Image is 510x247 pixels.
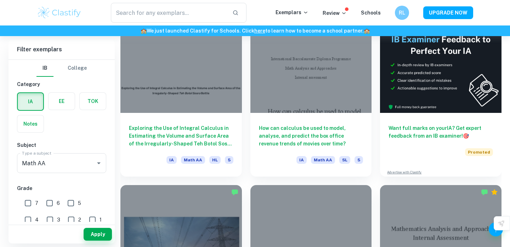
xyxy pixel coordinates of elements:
[311,156,335,164] span: Math AA
[296,156,307,164] span: IA
[250,22,372,177] a: How can calculus be used to model, analyse, and predict the box office revenue trends of movies o...
[17,115,44,132] button: Notes
[1,27,509,35] h6: We just launched Clastify for Schools. Click to learn how to become a school partner.
[36,60,53,77] button: IB
[491,189,498,196] div: Premium
[111,3,227,23] input: Search for any exemplars...
[22,150,51,156] label: Type a subject
[49,93,75,110] button: EE
[465,148,493,156] span: Promoted
[323,9,347,17] p: Review
[489,222,503,236] button: Help and Feedback
[141,28,147,34] span: 🏫
[129,124,233,148] h6: Exploring the Use of Integral Calculus in Estimating the Volume and Surface Area of the Irregular...
[84,228,112,241] button: Apply
[276,8,308,16] p: Exemplars
[339,156,350,164] span: SL
[463,133,469,139] span: 🎯
[37,6,82,20] img: Clastify logo
[389,124,493,140] h6: Want full marks on your IA ? Get expert feedback from an IB examiner!
[225,156,233,164] span: 5
[35,199,38,207] span: 7
[17,184,106,192] h6: Grade
[259,124,363,148] h6: How can calculus be used to model, analyse, and predict the box office revenue trends of movies o...
[361,10,381,16] a: Schools
[68,60,87,77] button: College
[100,216,102,224] span: 1
[18,93,43,110] button: IA
[423,6,473,19] button: UPGRADE NOW
[120,22,242,177] a: Exploring the Use of Integral Calculus in Estimating the Volume and Surface Area of the Irregular...
[78,216,81,224] span: 2
[36,60,87,77] div: Filter type choice
[254,28,265,34] a: here
[481,189,488,196] img: Marked
[57,199,60,207] span: 6
[355,156,363,164] span: 5
[80,93,106,110] button: TOK
[94,158,104,168] button: Open
[387,170,421,175] a: Advertise with Clastify
[380,22,501,177] a: Want full marks on yourIA? Get expert feedback from an IB examiner!PromotedAdvertise with Clastify
[17,141,106,149] h6: Subject
[398,9,406,17] h6: RL
[395,6,409,20] button: RL
[380,22,501,113] img: Thumbnail
[8,40,115,59] h6: Filter exemplars
[17,80,106,88] h6: Category
[57,216,60,224] span: 3
[364,28,370,34] span: 🏫
[35,216,39,224] span: 4
[181,156,205,164] span: Math AA
[78,199,81,207] span: 5
[209,156,221,164] span: HL
[166,156,177,164] span: IA
[231,189,238,196] img: Marked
